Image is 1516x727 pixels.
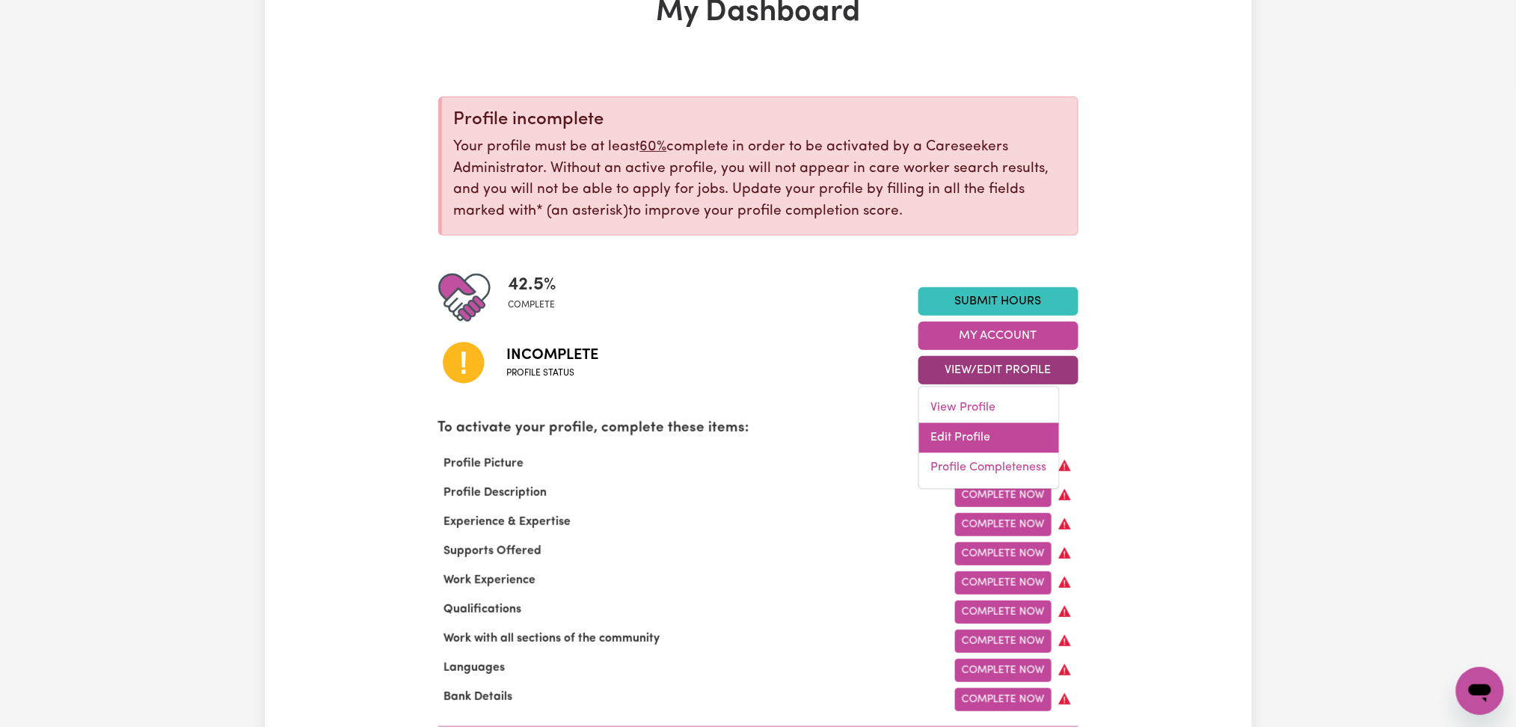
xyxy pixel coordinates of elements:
[438,516,577,528] span: Experience & Expertise
[509,298,557,312] span: complete
[438,545,548,557] span: Supports Offered
[919,423,1059,453] a: Edit Profile
[919,453,1059,483] a: Profile Completeness
[1456,667,1504,715] iframe: Button to launch messaging window
[955,630,1052,653] a: Complete Now
[537,204,629,218] span: an asterisk
[918,322,1078,350] button: My Account
[918,287,1078,316] a: Submit Hours
[438,662,512,674] span: Languages
[955,659,1052,682] a: Complete Now
[438,574,542,586] span: Work Experience
[955,688,1052,711] a: Complete Now
[438,487,553,499] span: Profile Description
[918,387,1060,490] div: View/Edit Profile
[509,272,557,298] span: 42.5 %
[438,604,528,616] span: Qualifications
[640,140,667,154] u: 60%
[507,366,599,380] span: Profile status
[438,458,530,470] span: Profile Picture
[955,601,1052,624] a: Complete Now
[438,691,519,703] span: Bank Details
[955,513,1052,536] a: Complete Now
[438,633,666,645] span: Work with all sections of the community
[918,356,1078,384] button: View/Edit Profile
[438,418,1078,440] p: To activate your profile, complete these items:
[955,571,1052,595] a: Complete Now
[454,137,1066,223] p: Your profile must be at least complete in order to be activated by a Careseekers Administrator. W...
[955,542,1052,565] a: Complete Now
[955,484,1052,507] a: Complete Now
[919,393,1059,423] a: View Profile
[507,344,599,366] span: Incomplete
[509,272,569,324] div: Profile completeness: 42.5%
[454,109,1066,131] div: Profile incomplete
